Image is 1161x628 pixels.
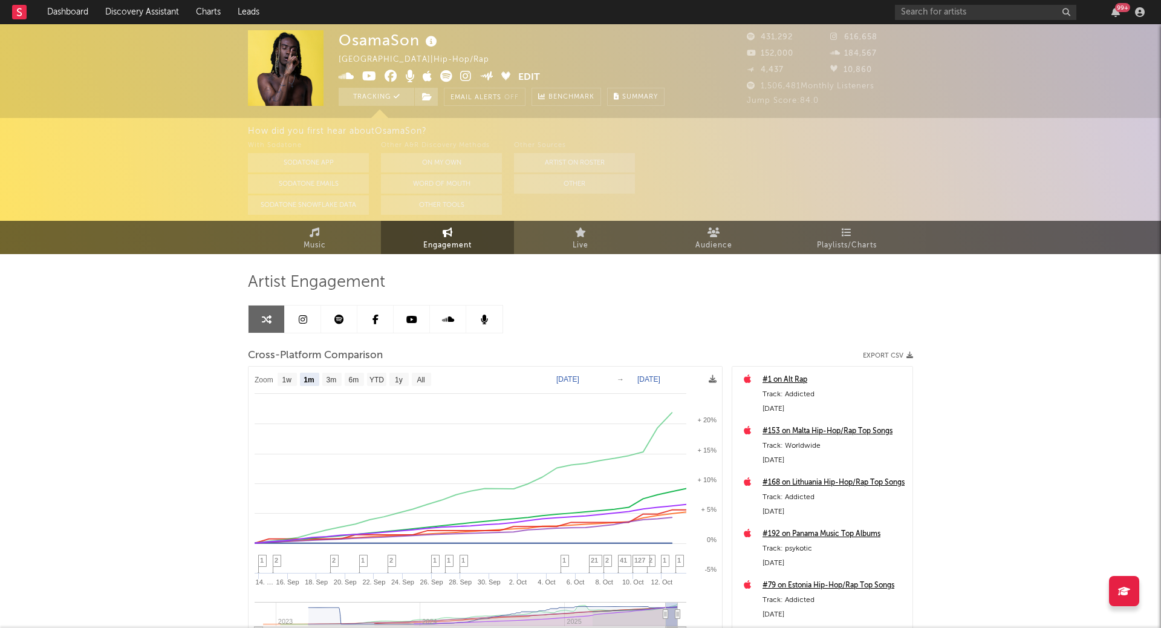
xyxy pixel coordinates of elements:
div: [DATE] [763,607,906,622]
span: 21 [591,557,598,564]
a: #153 on Malta Hip-Hop/Rap Top Songs [763,424,906,439]
button: Tracking [339,88,414,106]
a: Playlists/Charts [780,221,913,254]
a: #168 on Lithuania Hip-Hop/Rap Top Songs [763,476,906,490]
span: Audience [695,238,732,253]
div: Other A&R Discovery Methods [381,139,502,153]
text: 30. Sep [478,578,501,586]
span: 1 [447,557,450,564]
text: Zoom [255,376,273,384]
div: [DATE] [763,556,906,571]
a: Live [514,221,647,254]
span: 431,292 [747,33,793,41]
span: Music [304,238,326,253]
div: [GEOGRAPHIC_DATA] | Hip-Hop/Rap [339,53,503,67]
text: 12. Oct [651,578,672,586]
text: [DATE] [556,375,579,384]
button: Edit [518,70,540,85]
text: 6m [349,376,359,384]
span: 1 [677,557,681,564]
button: 99+ [1111,7,1120,17]
a: #1 on Alt Rap [763,373,906,387]
text: 0% [707,536,717,543]
span: 4,437 [747,66,784,74]
div: [DATE] [763,402,906,416]
div: Other Sources [514,139,635,153]
button: Sodatone App [248,153,369,172]
span: 1 [663,557,666,564]
a: Benchmark [532,88,601,106]
em: Off [504,94,519,101]
button: Artist on Roster [514,153,635,172]
span: 1 [433,557,437,564]
button: Export CSV [863,352,913,359]
text: -5% [704,566,717,573]
text: [DATE] [637,375,660,384]
span: Playlists/Charts [817,238,877,253]
span: Jump Score: 84.0 [747,97,819,105]
div: [DATE] [763,453,906,468]
span: 2 [275,557,278,564]
text: 26. Sep [420,578,443,586]
a: Music [248,221,381,254]
text: 24. Sep [391,578,414,586]
text: + 10% [698,476,717,483]
text: YTD [369,376,384,384]
text: 20. Sep [334,578,357,586]
div: How did you first hear about OsamaSon ? [248,124,1161,139]
div: 99 + [1115,3,1130,12]
text: + 15% [698,446,717,454]
span: Cross-Platform Comparison [248,348,383,363]
text: 1y [395,376,403,384]
span: 127 [634,557,645,564]
div: Track: Addicted [763,593,906,607]
span: 1 [260,557,264,564]
text: 28. Sep [449,578,472,586]
span: 2 [649,557,652,564]
text: 1m [304,376,314,384]
text: 1w [282,376,292,384]
span: Artist Engagement [248,275,385,290]
div: Track: Addicted [763,490,906,505]
text: 14. … [256,578,273,586]
a: #79 on Estonia Hip-Hop/Rap Top Songs [763,578,906,593]
div: [DATE] [763,505,906,519]
span: 1 [461,557,465,564]
button: Other Tools [381,195,502,215]
span: Engagement [423,238,472,253]
div: With Sodatone [248,139,369,153]
text: + 5% [701,506,717,513]
div: Track: psykotic [763,541,906,556]
text: 18. Sep [305,578,328,586]
span: Live [573,238,588,253]
button: Email AlertsOff [444,88,525,106]
button: Sodatone Emails [248,174,369,194]
div: Track: Worldwide [763,439,906,453]
button: On My Own [381,153,502,172]
span: 2 [605,557,609,564]
a: #192 on Panama Music Top Albums [763,527,906,541]
span: 616,658 [830,33,877,41]
text: All [417,376,424,384]
text: 3m [327,376,337,384]
text: 16. Sep [276,578,299,586]
text: 22. Sep [362,578,385,586]
text: + 20% [698,416,717,424]
text: 10. Oct [622,578,643,586]
a: Engagement [381,221,514,254]
text: 8. Oct [595,578,613,586]
span: 184,567 [830,50,877,57]
span: Benchmark [548,90,594,105]
div: OsamaSon [339,30,440,50]
span: 41 [620,557,627,564]
text: 2. Oct [509,578,527,586]
button: Other [514,174,635,194]
text: 6. Oct [567,578,584,586]
span: 2 [332,557,336,564]
button: Summary [607,88,665,106]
